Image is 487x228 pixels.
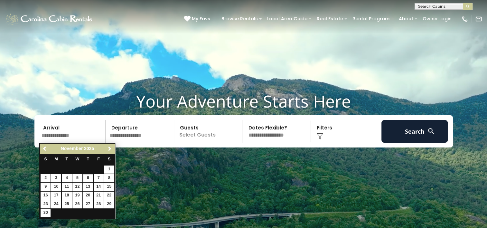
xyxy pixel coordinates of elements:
span: Saturday [108,157,110,161]
a: Browse Rentals [218,14,261,24]
a: 30 [41,209,51,217]
span: Friday [97,157,100,161]
a: 2 [41,174,51,182]
a: 20 [83,192,93,200]
span: Thursday [87,157,89,161]
a: 19 [72,192,82,200]
span: Previous [42,146,48,151]
a: 21 [94,192,104,200]
a: 5 [72,174,82,182]
button: Search [381,120,448,143]
a: 7 [94,174,104,182]
span: Wednesday [75,157,79,161]
span: Monday [54,157,58,161]
a: 1 [104,166,114,174]
a: 13 [83,183,93,191]
span: Sunday [44,157,47,161]
a: Previous [41,145,49,153]
a: Real Estate [314,14,346,24]
span: Tuesday [66,157,68,161]
a: 15 [104,183,114,191]
img: White-1-1-2.png [5,13,94,25]
a: 10 [51,183,61,191]
a: 12 [72,183,82,191]
img: phone-regular-white.png [461,15,468,23]
a: 4 [62,174,72,182]
a: 8 [104,174,114,182]
a: 17 [51,192,61,200]
h1: Your Adventure Starts Here [5,91,482,111]
a: 29 [104,200,114,208]
a: 11 [62,183,72,191]
a: Local Area Guide [264,14,311,24]
a: 23 [41,200,51,208]
a: Next [106,145,114,153]
a: 16 [41,192,51,200]
a: 9 [41,183,51,191]
span: 2025 [84,146,94,151]
a: 22 [104,192,114,200]
a: Owner Login [419,14,455,24]
img: filter--v1.png [317,133,323,139]
a: 14 [94,183,104,191]
a: My Favs [184,15,212,23]
a: 26 [72,200,82,208]
img: search-regular-white.png [427,127,435,135]
span: My Favs [192,15,210,22]
a: 25 [62,200,72,208]
a: 6 [83,174,93,182]
a: 3 [51,174,61,182]
a: 18 [62,192,72,200]
a: 28 [94,200,104,208]
span: Next [107,146,112,151]
a: About [396,14,417,24]
img: mail-regular-white.png [475,15,482,23]
p: Select Guests [176,120,242,143]
a: Rental Program [349,14,393,24]
span: November [61,146,83,151]
a: 27 [83,200,93,208]
a: 24 [51,200,61,208]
